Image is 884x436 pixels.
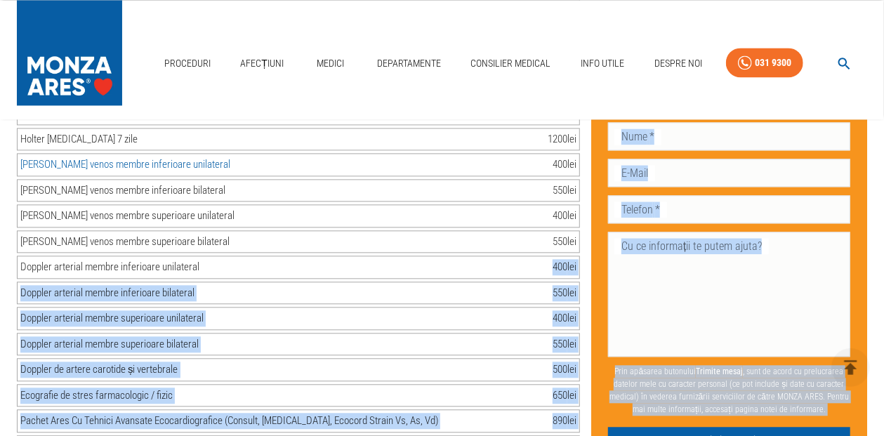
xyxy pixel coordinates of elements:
[553,388,576,404] div: 650 lei
[553,208,576,224] div: 400 lei
[553,157,576,173] div: 400 lei
[466,49,557,78] a: Consilier Medical
[553,259,576,275] div: 400 lei
[553,310,576,326] div: 400 lei
[20,131,138,147] div: Holter [MEDICAL_DATA] 7 zile
[235,49,289,78] a: Afecțiuni
[553,234,576,250] div: 550 lei
[726,48,803,78] a: 031 9300
[553,183,576,199] div: 550 lei
[20,388,173,404] div: Ecografie de stres farmacologic / fizic
[159,49,216,78] a: Proceduri
[20,285,194,301] div: Doppler arterial membre inferioare bilateral
[20,183,225,199] div: [PERSON_NAME] venos membre inferioare bilateral
[20,208,235,224] div: [PERSON_NAME] venos membre superioare unilateral
[20,234,230,250] div: [PERSON_NAME] venos membre superioare bilateral
[553,285,576,301] div: 550 lei
[553,413,576,429] div: 890 lei
[548,131,576,147] div: 1200 lei
[20,259,199,275] div: Doppler arterial membre inferioare unilateral
[20,158,230,171] a: [PERSON_NAME] venos membre inferioare unilateral
[608,359,850,421] p: Prin apăsarea butonului , sunt de acord cu prelucrarea datelor mele cu caracter personal (ce pot ...
[20,336,199,352] div: Doppler arterial membre superioare bilateral
[553,362,576,378] div: 500 lei
[20,362,178,378] div: Doppler de artere carotide și vertebrale
[649,49,708,78] a: Despre Noi
[371,49,447,78] a: Departamente
[553,336,576,352] div: 550 lei
[308,49,353,78] a: Medici
[20,310,204,326] div: Doppler arterial membre superioare unilateral
[755,54,791,72] div: 031 9300
[575,49,630,78] a: Info Utile
[696,366,743,376] b: Trimite mesaj
[831,348,870,387] button: delete
[20,413,438,429] div: Pachet Ares Cu Tehnici Avansate Ecocardiografice (Consult, [MEDICAL_DATA], Ecocord Strain Vs, As,...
